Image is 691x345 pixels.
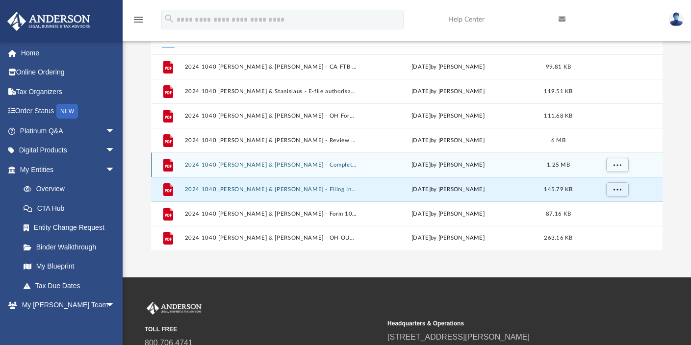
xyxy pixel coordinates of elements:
a: Tax Due Dates [14,276,130,296]
button: 2024 1040 [PERSON_NAME] & [PERSON_NAME] - Form 1040-V, Form 1040 Payment Voucher.pdf [184,211,357,217]
div: [DATE] by [PERSON_NAME] [361,161,534,170]
a: Order StatusNEW [7,101,130,122]
a: Entity Change Request [14,218,130,238]
div: [DATE] by [PERSON_NAME] [361,63,534,72]
button: More options [606,182,629,197]
span: arrow_drop_down [105,296,125,316]
a: Overview [14,179,130,199]
div: NEW [56,104,78,119]
span: 1.25 MB [547,162,570,168]
a: menu [132,19,144,25]
button: 2024 1040 [PERSON_NAME] & [PERSON_NAME] - Review Copy.pdf [184,137,357,144]
span: arrow_drop_down [105,121,125,141]
img: Anderson Advisors Platinum Portal [145,302,204,315]
button: 2024 1040 [PERSON_NAME] & [PERSON_NAME] - OH OUPC payment voucher.pdf [184,235,357,241]
button: 2024 1040 [PERSON_NAME] & Stanislaus - E-file authorisation - please sign.pdf [184,88,357,95]
span: arrow_drop_down [105,160,125,180]
span: 263.16 KB [544,235,572,241]
a: CTA Hub [14,198,130,218]
a: Platinum Q&Aarrow_drop_down [7,121,130,141]
a: Digital Productsarrow_drop_down [7,141,130,160]
div: grid [151,47,663,250]
a: Online Ordering [7,63,130,82]
a: My Blueprint [14,257,125,276]
img: Anderson Advisors Platinum Portal [4,12,93,31]
a: My Entitiesarrow_drop_down [7,160,130,179]
small: Headquarters & Operations [387,319,623,328]
span: 87.16 KB [546,211,571,217]
button: 2024 1040 [PERSON_NAME] & [PERSON_NAME] - CA FTB 3582 payment voucher.pdf [184,64,357,70]
span: 145.79 KB [544,187,572,192]
span: arrow_drop_down [105,141,125,161]
a: [STREET_ADDRESS][PERSON_NAME] [387,333,530,341]
a: My [PERSON_NAME] Teamarrow_drop_down [7,296,125,315]
button: 2024 1040 [PERSON_NAME] & [PERSON_NAME] - Completed Copy.pdf [184,162,357,168]
span: 111.68 KB [544,113,572,119]
span: 119.51 KB [544,89,572,94]
a: Binder Walkthrough [14,237,130,257]
div: [DATE] by [PERSON_NAME] [361,234,534,243]
small: TOLL FREE [145,325,381,334]
a: Home [7,43,130,63]
a: Tax Organizers [7,82,130,101]
span: 6 MB [551,138,565,143]
img: User Pic [669,12,684,26]
div: [DATE] by [PERSON_NAME] [361,185,534,194]
button: 2024 1040 [PERSON_NAME] & [PERSON_NAME] - OH Form IT 40P, Payment Voucher.pdf [184,113,357,119]
div: [DATE] by [PERSON_NAME] [361,136,534,145]
div: [DATE] by [PERSON_NAME] [361,87,534,96]
div: [DATE] by [PERSON_NAME] [361,210,534,219]
button: More options [606,158,629,172]
i: search [164,13,175,24]
i: menu [132,14,144,25]
button: 2024 1040 [PERSON_NAME] & [PERSON_NAME] - Filing Instructions.pdf [184,186,357,193]
span: 99.81 KB [546,64,571,70]
div: [DATE] by [PERSON_NAME] [361,112,534,121]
